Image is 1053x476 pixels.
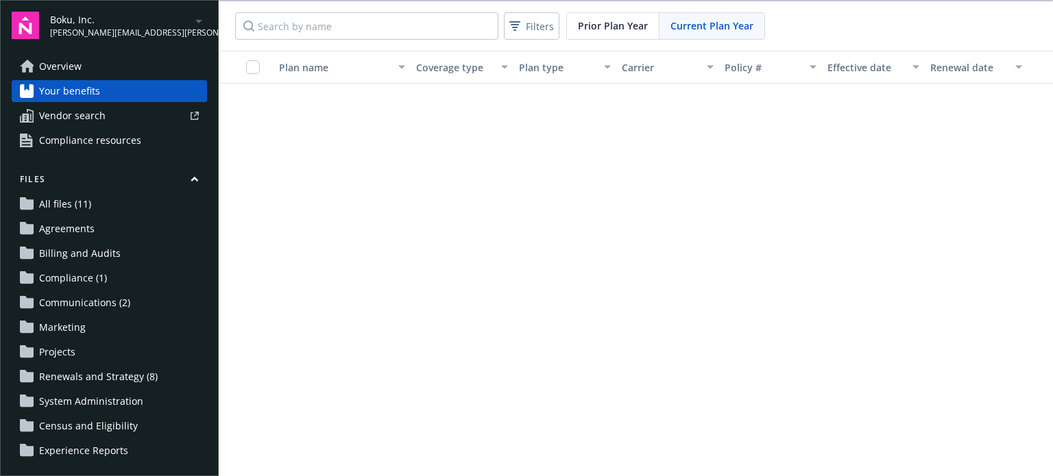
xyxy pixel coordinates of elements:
[50,12,207,39] button: Boku, Inc.[PERSON_NAME][EMAIL_ADDRESS][PERSON_NAME][DOMAIN_NAME]arrowDropDown
[39,55,82,77] span: Overview
[616,51,719,84] button: Carrier
[12,316,207,338] a: Marketing
[12,173,207,190] button: Files
[719,51,822,84] button: Policy #
[39,341,75,363] span: Projects
[12,12,39,39] img: navigator-logo.svg
[725,60,801,75] div: Policy #
[12,193,207,215] a: All files (11)
[12,55,207,77] a: Overview
[39,267,107,289] span: Compliance (1)
[39,193,91,215] span: All files (11)
[12,390,207,412] a: System Administration
[416,60,493,75] div: Coverage type
[39,105,106,127] span: Vendor search
[12,105,207,127] a: Vendor search
[39,366,158,388] span: Renewals and Strategy (8)
[411,51,513,84] button: Coverage type
[191,12,207,29] a: arrowDropDown
[39,292,130,314] span: Communications (2)
[822,51,925,84] button: Effective date
[578,18,648,33] span: Prior Plan Year
[925,51,1028,84] button: Renewal date
[12,415,207,437] a: Census and Eligibility
[507,16,557,36] span: Filters
[12,242,207,264] a: Billing and Audits
[12,267,207,289] a: Compliance (1)
[504,12,559,40] button: Filters
[246,60,260,74] input: Select all
[39,242,121,264] span: Billing and Audits
[50,12,191,27] span: Boku, Inc.
[274,51,411,84] button: Plan name
[39,390,143,412] span: System Administration
[12,80,207,102] a: Your benefits
[12,341,207,363] a: Projects
[12,440,207,462] a: Experience Reports
[930,60,1007,75] div: Renewal date
[39,80,100,102] span: Your benefits
[39,316,86,338] span: Marketing
[827,60,904,75] div: Effective date
[622,60,699,75] div: Carrier
[235,12,498,40] input: Search by name
[39,415,138,437] span: Census and Eligibility
[12,366,207,388] a: Renewals and Strategy (8)
[39,218,95,240] span: Agreements
[670,18,753,33] span: Current Plan Year
[513,51,616,84] button: Plan type
[279,60,390,75] div: Plan name
[519,60,596,75] div: Plan type
[50,27,191,39] span: [PERSON_NAME][EMAIL_ADDRESS][PERSON_NAME][DOMAIN_NAME]
[39,440,128,462] span: Experience Reports
[12,129,207,151] a: Compliance resources
[526,19,554,34] span: Filters
[12,292,207,314] a: Communications (2)
[12,218,207,240] a: Agreements
[39,129,141,151] span: Compliance resources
